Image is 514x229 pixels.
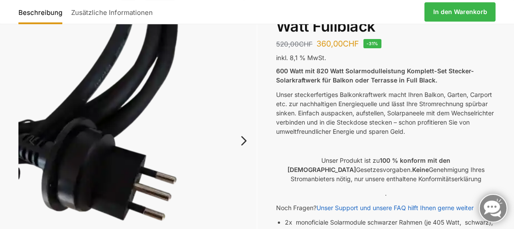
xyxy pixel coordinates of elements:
[276,54,326,61] span: inkl. 8,1 % MwSt.
[276,156,496,183] p: Unser Produkt ist zu Gesetzesvorgaben. Genehmigung Ihres Stromanbieters nötig, nur unsere enthalt...
[276,90,496,136] p: Unser steckerfertiges Balkonkraftwerk macht Ihren Balkon, Garten, Carport etc. zur nachhaltigen E...
[276,203,496,212] p: Noch Fragen?
[276,67,474,84] strong: 600 Watt mit 820 Watt Solarmodulleistung Komplett-Set Stecker-Solarkraftwerk für Balkon oder Terr...
[18,1,67,22] a: Beschreibung
[424,2,496,21] a: In den Warenkorb
[67,1,157,22] a: Zusätzliche Informationen
[343,39,359,48] span: CHF
[316,39,359,48] bdi: 360,00
[412,166,429,173] strong: Keine
[316,204,474,211] a: Unser Support und unsere FAQ hilft Ihnen gerne weiter
[363,39,381,48] span: -31%
[299,40,313,48] span: CHF
[276,189,496,198] p: .
[276,40,313,48] bdi: 520,00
